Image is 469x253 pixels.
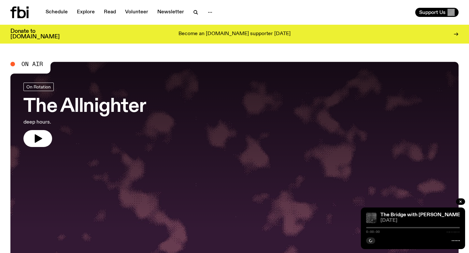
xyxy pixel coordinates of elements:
a: Explore [73,8,99,17]
span: 0:00:00 [366,230,380,233]
a: Schedule [42,8,72,17]
a: Read [100,8,120,17]
a: The Allnighterdeep hours. [23,83,146,147]
span: -:--:-- [446,230,460,233]
span: [DATE] [380,218,460,223]
p: Become an [DOMAIN_NAME] supporter [DATE] [178,31,291,37]
h3: The Allnighter [23,98,146,116]
a: Volunteer [121,8,152,17]
span: On Rotation [26,84,51,89]
a: On Rotation [23,83,54,91]
a: Newsletter [153,8,188,17]
a: The Bridge with [PERSON_NAME] [380,212,462,218]
button: Support Us [415,8,459,17]
span: Support Us [419,9,446,15]
p: deep hours. [23,118,146,126]
span: On Air [21,61,43,67]
h3: Donate to [DOMAIN_NAME] [10,29,60,40]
